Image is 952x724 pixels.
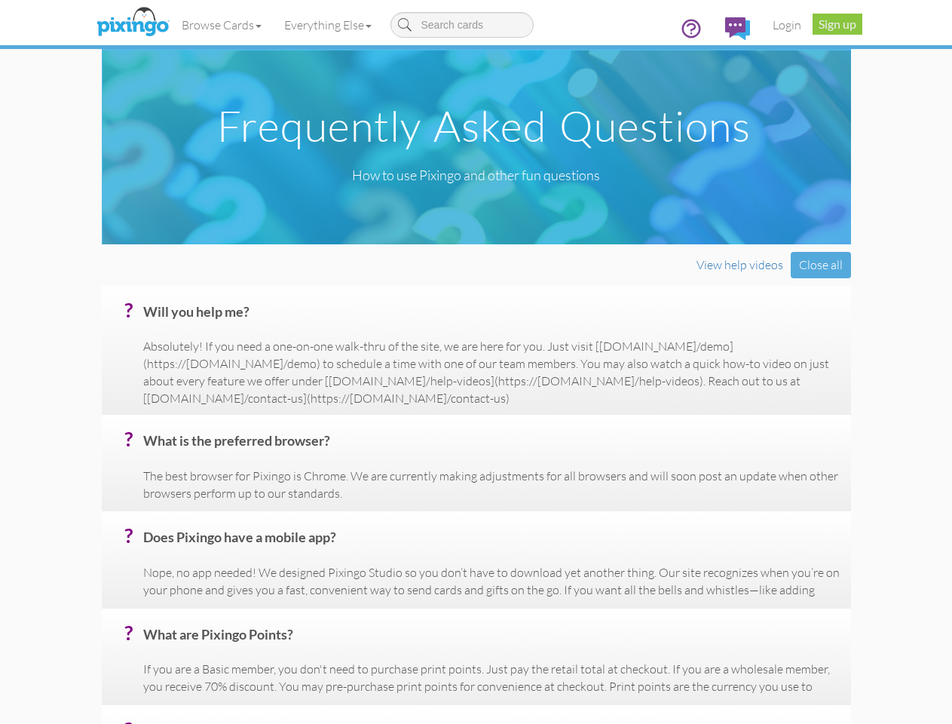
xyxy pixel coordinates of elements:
[696,257,783,272] a: View help videos
[106,103,862,149] h1: Frequently Asked Questions
[93,4,173,41] img: pixingo logo
[143,468,840,502] p: The best browser for Pixingo is Chrome. We are currently making adjustments for all browsers and ...
[390,12,534,38] input: Search cards
[124,299,133,321] span: ?
[143,305,840,331] h4: Will you help me?
[143,338,840,406] p: Absolutely! If you need a one-on-one walk-thru of the site, we are here for you. Just visit [[DOM...
[143,627,840,654] h4: What are Pixingo Points?
[124,621,133,644] span: ?
[273,6,383,44] a: Everything Else
[143,564,840,616] p: Nope, no app needed! We designed Pixingo Studio so you don’t have to download yet another thing. ...
[143,661,840,713] p: If you are a Basic member, you don't need to purchase print points. Just pay the retail total at ...
[124,524,133,547] span: ?
[725,17,750,40] img: comments.svg
[170,6,273,44] a: Browse Cards
[791,252,851,278] div: Close all
[143,434,840,460] h4: What is the preferred browser?
[90,168,862,183] h4: How to use Pixingo and other fun questions
[813,14,862,35] a: Sign up
[124,428,133,450] span: ?
[761,6,813,44] a: Login
[143,530,840,557] h4: Does Pixingo have a mobile app?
